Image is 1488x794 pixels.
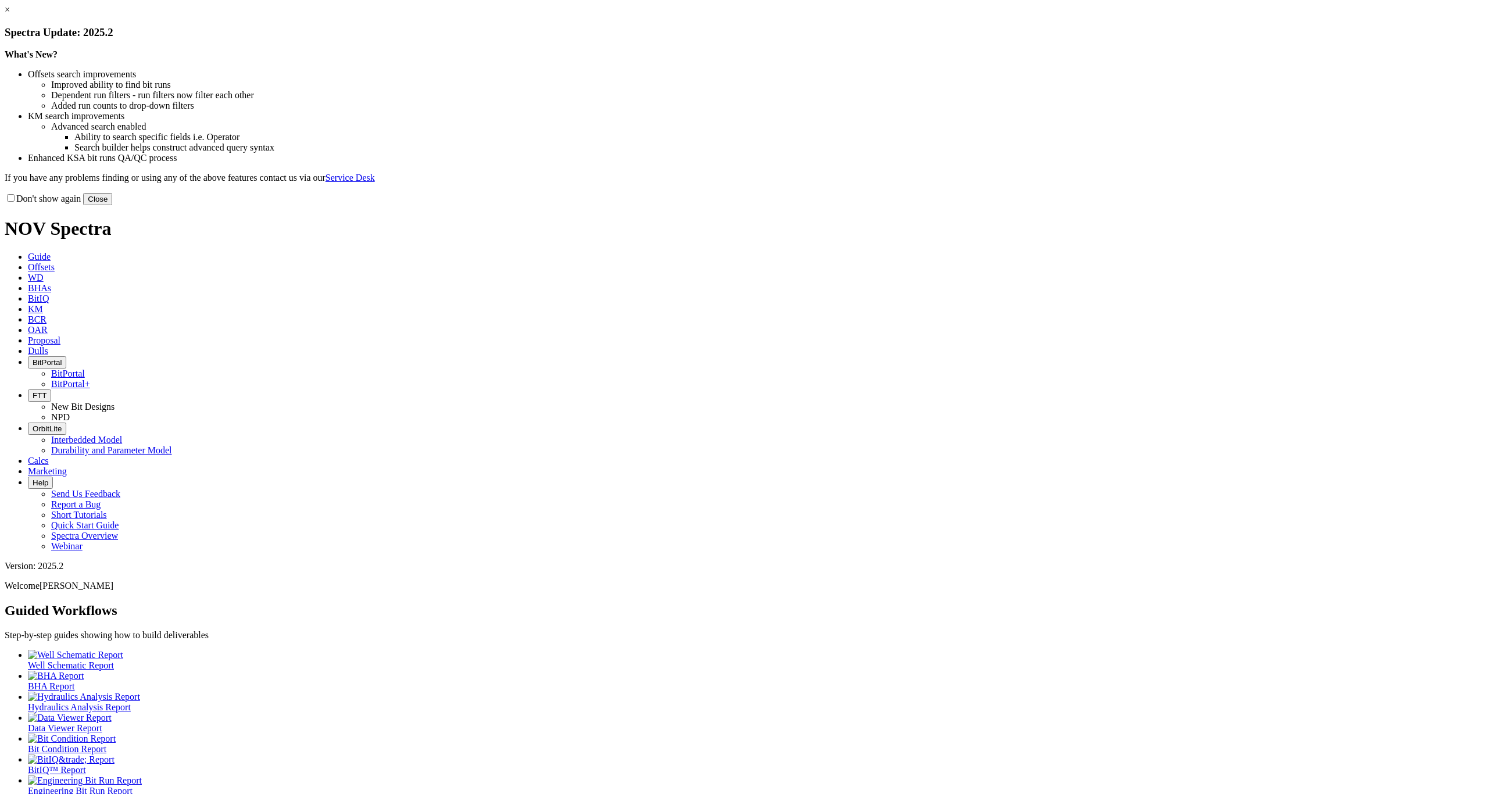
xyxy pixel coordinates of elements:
input: Don't show again [7,194,15,202]
li: Enhanced KSA bit runs QA/QC process [28,153,1483,163]
span: [PERSON_NAME] [40,581,113,591]
li: Improved ability to find bit runs [51,80,1483,90]
img: Bit Condition Report [28,734,116,744]
span: BHA Report [28,681,74,691]
li: KM search improvements [28,111,1483,121]
span: BCR [28,314,46,324]
h2: Guided Workflows [5,603,1483,618]
span: Marketing [28,466,67,476]
li: Dependent run filters - run filters now filter each other [51,90,1483,101]
a: BitPortal [51,369,85,378]
span: BitIQ™ Report [28,765,86,775]
li: Search builder helps construct advanced query syntax [74,142,1483,153]
a: Durability and Parameter Model [51,445,172,455]
p: Welcome [5,581,1483,591]
span: Help [33,478,48,487]
li: Ability to search specific fields i.e. Operator [74,132,1483,142]
img: Data Viewer Report [28,713,112,723]
span: Well Schematic Report [28,660,114,670]
a: Quick Start Guide [51,520,119,530]
span: Guide [28,252,51,262]
span: Offsets [28,262,55,272]
label: Don't show again [5,194,81,203]
span: BitIQ [28,294,49,303]
li: Offsets search improvements [28,69,1483,80]
span: BHAs [28,283,51,293]
a: × [5,5,10,15]
button: Close [83,193,112,205]
img: BHA Report [28,671,84,681]
span: BitPortal [33,358,62,367]
span: OAR [28,325,48,335]
li: Added run counts to drop-down filters [51,101,1483,111]
a: Service Desk [325,173,375,183]
span: FTT [33,391,46,400]
strong: What's New? [5,49,58,59]
a: Webinar [51,541,83,551]
li: Advanced search enabled [51,121,1483,132]
img: Engineering Bit Run Report [28,775,142,786]
a: Report a Bug [51,499,101,509]
span: Bit Condition Report [28,744,106,754]
img: Hydraulics Analysis Report [28,692,140,702]
span: Calcs [28,456,49,466]
span: OrbitLite [33,424,62,433]
a: BitPortal+ [51,379,90,389]
h1: NOV Spectra [5,218,1483,239]
p: Step-by-step guides showing how to build deliverables [5,630,1483,641]
a: New Bit Designs [51,402,115,412]
h3: Spectra Update: 2025.2 [5,26,1483,39]
span: Data Viewer Report [28,723,102,733]
span: KM [28,304,43,314]
span: Proposal [28,335,60,345]
a: Short Tutorials [51,510,107,520]
a: NPD [51,412,70,422]
span: WD [28,273,44,282]
div: Version: 2025.2 [5,561,1483,571]
p: If you have any problems finding or using any of the above features contact us via our [5,173,1483,183]
a: Interbedded Model [51,435,122,445]
a: Send Us Feedback [51,489,120,499]
img: BitIQ&trade; Report [28,754,115,765]
span: Dulls [28,346,48,356]
a: Spectra Overview [51,531,118,541]
img: Well Schematic Report [28,650,123,660]
span: Hydraulics Analysis Report [28,702,131,712]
